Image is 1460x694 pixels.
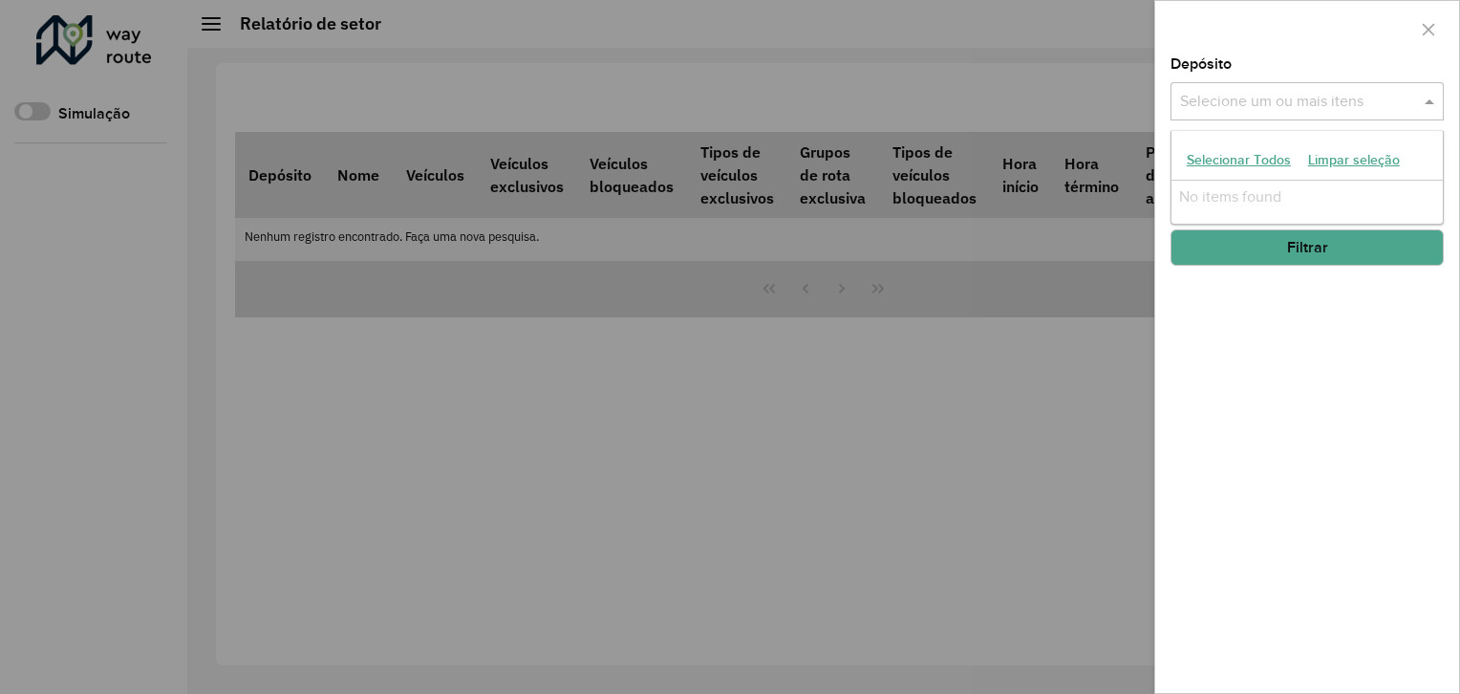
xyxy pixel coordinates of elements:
[1170,229,1444,266] button: Filtrar
[1178,145,1299,175] button: Selecionar Todos
[1170,53,1232,76] label: Depósito
[1299,145,1408,175] button: Limpar seleção
[1171,181,1443,213] div: No items found
[1170,130,1444,225] ng-dropdown-panel: Options list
